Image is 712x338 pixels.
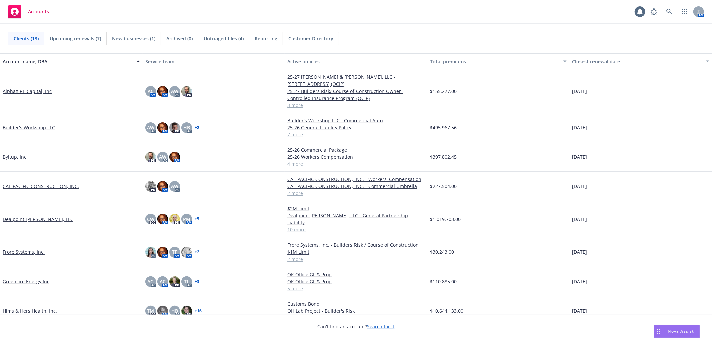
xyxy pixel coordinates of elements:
[3,153,26,160] a: Byltup, Inc
[3,248,45,256] a: Frore Systems, Inc.
[183,216,190,223] span: PM
[172,248,177,256] span: TF
[287,102,425,109] a: 3 more
[287,226,425,233] a: 10 more
[157,214,168,224] img: photo
[157,306,168,316] img: photo
[430,278,457,285] span: $110,885.00
[145,58,282,65] div: Service team
[148,88,154,95] span: AC
[147,278,154,285] span: AG
[195,309,202,313] a: + 16
[572,216,587,223] span: [DATE]
[3,88,52,95] a: AlphaX RE Capital, Inc
[287,241,425,248] a: Frore Systems, Inc. - Builders Risk / Course of Construction
[160,278,166,285] span: AC
[145,152,156,162] img: photo
[572,307,587,314] span: [DATE]
[288,35,333,42] span: Customer Directory
[287,256,425,263] a: 2 more
[572,88,587,95] span: [DATE]
[195,250,199,254] a: + 2
[572,153,587,160] span: [DATE]
[145,247,156,258] img: photo
[166,35,193,42] span: Archived (0)
[287,190,425,197] a: 2 more
[147,216,154,223] span: CW
[430,216,461,223] span: $1,019,703.00
[572,183,587,190] span: [DATE]
[3,124,55,131] a: Builder's Workshop LLC
[157,86,168,97] img: photo
[287,146,425,153] a: 25-26 Commercial Package
[159,153,166,160] span: AW
[14,35,39,42] span: Clients (13)
[287,314,425,321] a: 47 more
[195,280,199,284] a: + 3
[195,217,199,221] a: + 5
[204,35,244,42] span: Untriaged files (4)
[287,131,425,138] a: 7 more
[430,153,457,160] span: $397,802.45
[287,124,425,131] a: 25-26 General Liability Policy
[572,58,702,65] div: Closest renewal date
[572,278,587,285] span: [DATE]
[157,181,168,192] img: photo
[287,117,425,124] a: Builder's Workshop LLC - Commercial Auto
[287,176,425,183] a: CAL-PACIFIC CONSTRUCTION, INC. - Workers' Compensation
[3,183,79,190] a: CAL-PACIFIC CONSTRUCTION, INC.
[50,35,101,42] span: Upcoming renewals (7)
[287,88,425,102] a: 25-27 Builders Risk/ Course of Construction Owner-Controlled Insurance Program (OCIP)
[3,58,133,65] div: Account name, DBA
[287,300,425,307] a: Customs Bond
[3,278,49,285] a: GreenFire Energy Inc
[28,9,49,14] span: Accounts
[430,307,463,314] span: $10,644,133.00
[367,323,395,330] a: Search for it
[318,323,395,330] span: Can't find an account?
[285,53,427,69] button: Active policies
[171,88,178,95] span: AW
[678,5,691,18] a: Switch app
[255,35,277,42] span: Reporting
[287,212,425,226] a: Dealpoint [PERSON_NAME], LLC - General Partnership Liability
[430,124,457,131] span: $495,967.56
[171,183,178,190] span: AW
[287,153,425,160] a: 25-26 Workers Compensation
[427,53,570,69] button: Total premiums
[171,307,178,314] span: HB
[169,152,180,162] img: photo
[184,278,189,285] span: TL
[157,247,168,258] img: photo
[169,276,180,287] img: photo
[169,214,180,224] img: photo
[183,124,190,131] span: HB
[287,73,425,88] a: 25-27 [PERSON_NAME] & [PERSON_NAME], LLC - [STREET_ADDRESS] (OCIP)
[287,58,425,65] div: Active policies
[430,248,454,256] span: $30,243.00
[145,181,156,192] img: photo
[5,2,52,21] a: Accounts
[654,325,700,338] button: Nova Assist
[430,183,457,190] span: $227,504.00
[3,216,73,223] a: Dealpoint [PERSON_NAME], LLC
[157,122,168,133] img: photo
[287,183,425,190] a: CAL-PACIFIC CONSTRUCTION, INC. - Commercial Umbrella
[181,306,192,316] img: photo
[647,5,661,18] a: Report a Bug
[287,285,425,292] a: 5 more
[3,307,57,314] a: Hims & Hers Health, Inc.
[287,160,425,167] a: 4 more
[147,307,154,314] span: TM
[287,205,425,212] a: $2M Limit
[572,248,587,256] span: [DATE]
[195,126,199,130] a: + 2
[287,278,425,285] a: OK Office GL & Prop
[181,86,192,97] img: photo
[287,307,425,314] a: OH Lab Project - Builder's Risk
